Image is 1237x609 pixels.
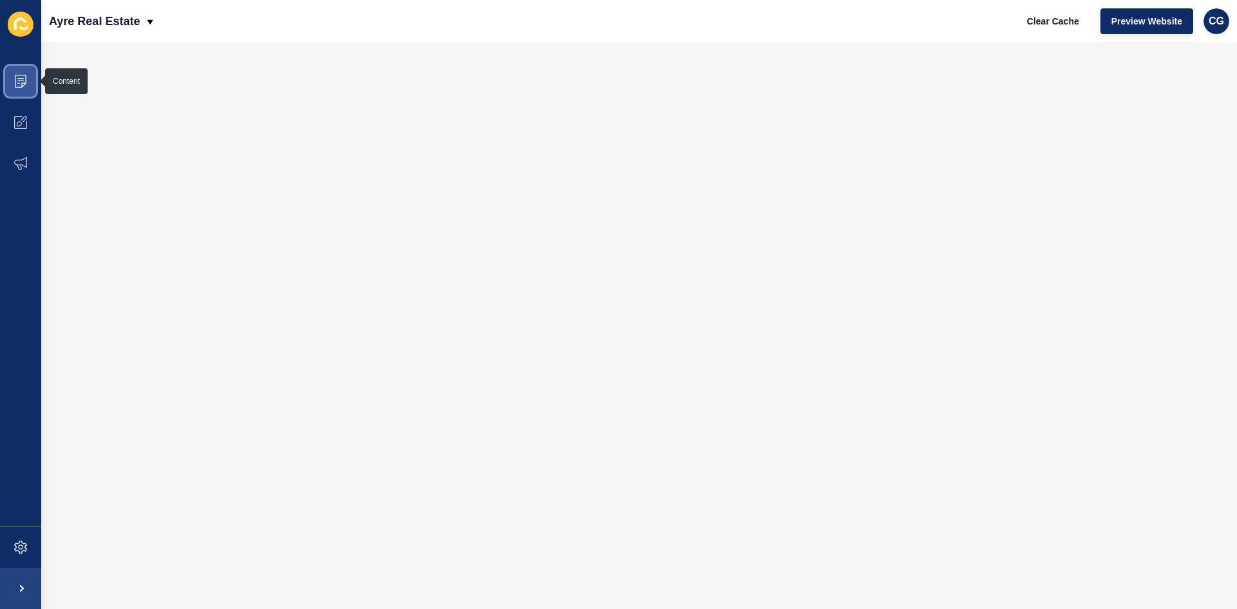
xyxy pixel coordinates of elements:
[1111,15,1182,28] span: Preview Website
[1016,8,1090,34] button: Clear Cache
[49,5,140,37] p: Ayre Real Estate
[1209,15,1224,28] span: CG
[1100,8,1193,34] button: Preview Website
[53,76,80,86] div: Content
[1027,15,1079,28] span: Clear Cache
